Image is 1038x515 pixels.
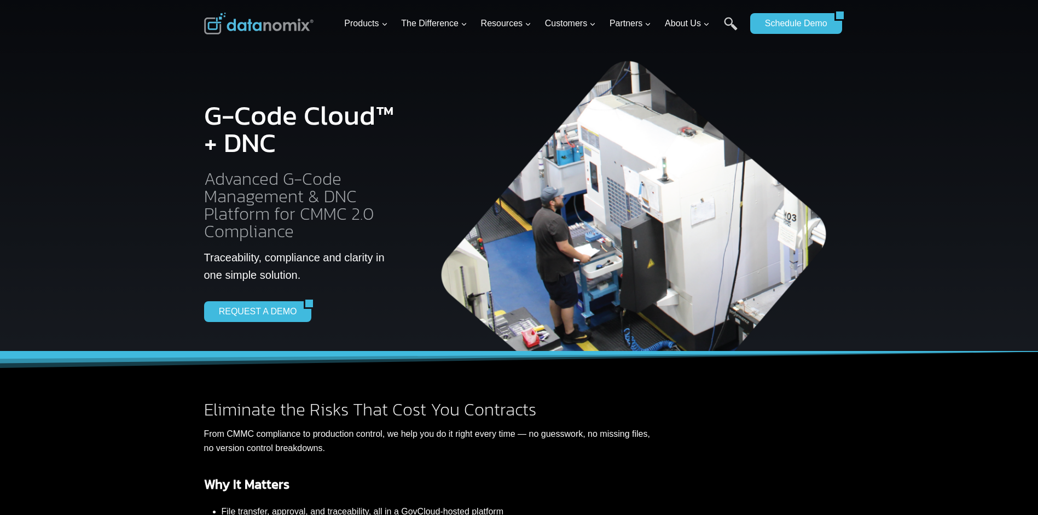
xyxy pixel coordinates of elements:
p: Traceability, compliance and clarity in one simple solution. [204,249,399,284]
a: Search [724,17,738,42]
span: Partners [610,16,651,31]
a: REQUEST A DEMO [204,301,304,322]
span: The Difference [401,16,467,31]
span: About Us [665,16,710,31]
span: Customers [545,16,596,31]
h1: G-Code Cloud™ + DNC [204,102,399,156]
h2: Eliminate the Risks That Cost You Contracts [204,401,651,418]
span: Products [344,16,387,31]
h2: Advanced G-Code Management & DNC Platform for CMMC 2.0 Compliance [204,170,399,240]
strong: Why It Matters [204,475,289,494]
img: Datanomix [204,13,314,34]
a: Schedule Demo [750,13,834,34]
nav: Primary Navigation [340,6,745,42]
span: Resources [481,16,531,31]
p: From CMMC compliance to production control, we help you do it right every time — no guesswork, no... [204,427,651,455]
